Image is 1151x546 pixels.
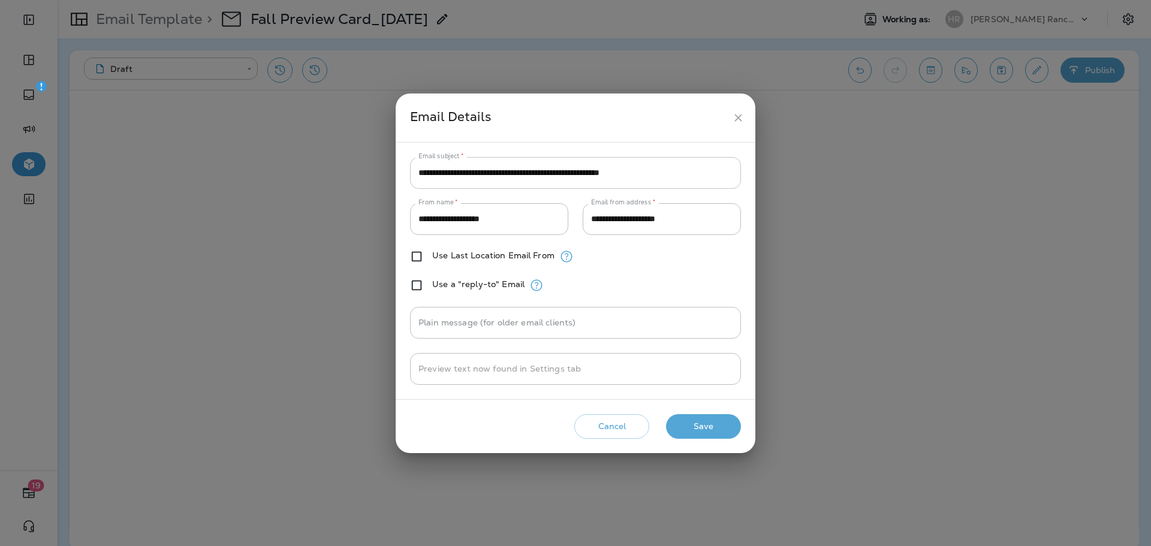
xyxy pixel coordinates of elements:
button: Save [666,414,741,439]
label: Email from address [591,198,655,207]
label: Use a "reply-to" Email [432,279,525,289]
label: Use Last Location Email From [432,251,555,260]
label: Email subject [418,152,464,161]
div: Email Details [410,107,727,129]
button: Cancel [574,414,649,439]
label: From name [418,198,458,207]
button: close [727,107,749,129]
